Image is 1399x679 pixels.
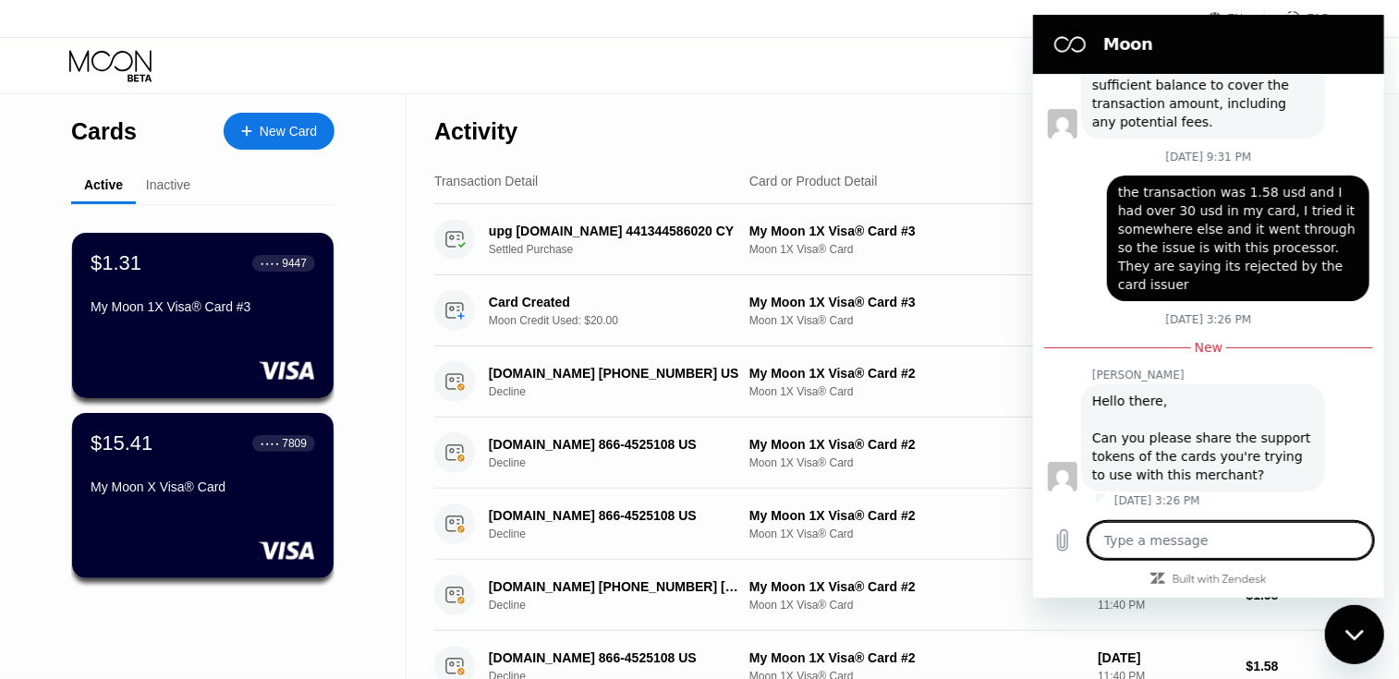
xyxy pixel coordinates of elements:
div: My Moon 1X Visa® Card #2 [749,579,1083,594]
div: Inactive [146,177,190,192]
div: Decline [489,599,760,612]
div: $15.41 [91,431,152,455]
div: 7809 [282,437,307,450]
div: Moon 1X Visa® Card [749,599,1083,612]
div: upg [DOMAIN_NAME] 441344586020 CYSettled PurchaseMy Moon 1X Visa® Card #3Moon 1X Visa® Card[DATE]... [434,204,1330,275]
div: Transaction Detail [434,174,538,188]
div: Moon 1X Visa® Card [749,456,1083,469]
div: My Moon 1X Visa® Card #3 [749,224,1083,238]
iframe: Button to launch messaging window, conversation in progress [1325,605,1384,664]
div: Decline [489,385,760,398]
div: My Moon X Visa® Card [91,479,315,494]
div: [DATE] [1098,650,1231,665]
div: ● ● ● ● [261,441,279,446]
div: Moon 1X Visa® Card [749,527,1083,540]
div: Moon 1X Visa® Card [749,243,1083,256]
div: [DOMAIN_NAME] 866-4525108 US [489,437,740,452]
div: New Card [260,124,317,139]
iframe: Messaging window [1033,15,1384,598]
div: New Card [224,113,335,150]
div: [DOMAIN_NAME] 866-4525108 USDeclineMy Moon 1X Visa® Card #2Moon 1X Visa® Card[DATE]11:40 PM$1.58 [434,489,1330,560]
div: Active [84,177,123,192]
div: [DOMAIN_NAME] 866-4525108 US [489,650,740,665]
div: Moon Credit Used: $20.00 [489,314,760,327]
div: Decline [489,456,760,469]
div: 9447 [282,257,307,270]
div: Cards [71,118,137,145]
div: Card or Product Detail [749,174,878,188]
div: 11:40 PM [1098,599,1231,612]
div: My Moon 1X Visa® Card #2 [749,437,1083,452]
div: $1.58 [1247,659,1330,673]
div: upg [DOMAIN_NAME] 441344586020 CY [489,224,740,238]
div: ● ● ● ● [261,261,279,266]
div: My Moon 1X Visa® Card #3 [749,295,1083,309]
div: Card Created [489,295,740,309]
div: FAQ [1308,12,1330,25]
div: [DOMAIN_NAME] [PHONE_NUMBER] US [489,366,740,381]
div: Settled Purchase [489,243,760,256]
div: Card CreatedMoon Credit Used: $20.00My Moon 1X Visa® Card #3Moon 1X Visa® Card[DATE]11:51 PM$20.00 [434,275,1330,346]
div: EN [1209,9,1265,28]
div: My Moon 1X Visa® Card #2 [749,508,1083,523]
div: $1.31 [91,251,141,275]
div: $1.31● ● ● ●9447My Moon 1X Visa® Card #3 [72,233,334,398]
div: [DOMAIN_NAME] [PHONE_NUMBER] USDeclineMy Moon 1X Visa® Card #2Moon 1X Visa® Card[DATE]11:40 PM$1.58 [434,346,1330,418]
div: Moon 1X Visa® Card [749,385,1083,398]
div: FAQ [1265,9,1330,28]
div: $15.41● ● ● ●7809My Moon X Visa® Card [72,413,334,578]
div: [DOMAIN_NAME] 866-4525108 US [489,508,740,523]
div: My Moon 1X Visa® Card #2 [749,650,1083,665]
div: [DOMAIN_NAME] [PHONE_NUMBER] [PHONE_NUMBER] USDeclineMy Moon 1X Visa® Card #2Moon 1X Visa® Card[D... [434,560,1330,631]
div: My Moon 1X Visa® Card #3 [91,299,315,314]
div: [DOMAIN_NAME] 866-4525108 USDeclineMy Moon 1X Visa® Card #2Moon 1X Visa® Card[DATE]11:40 PM$1.58 [434,418,1330,489]
div: EN [1228,12,1244,25]
div: Moon 1X Visa® Card [749,314,1083,327]
div: My Moon 1X Visa® Card #2 [749,366,1083,381]
div: Activity [434,118,517,145]
div: [DOMAIN_NAME] [PHONE_NUMBER] [PHONE_NUMBER] US [489,579,740,594]
div: Decline [489,527,760,540]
